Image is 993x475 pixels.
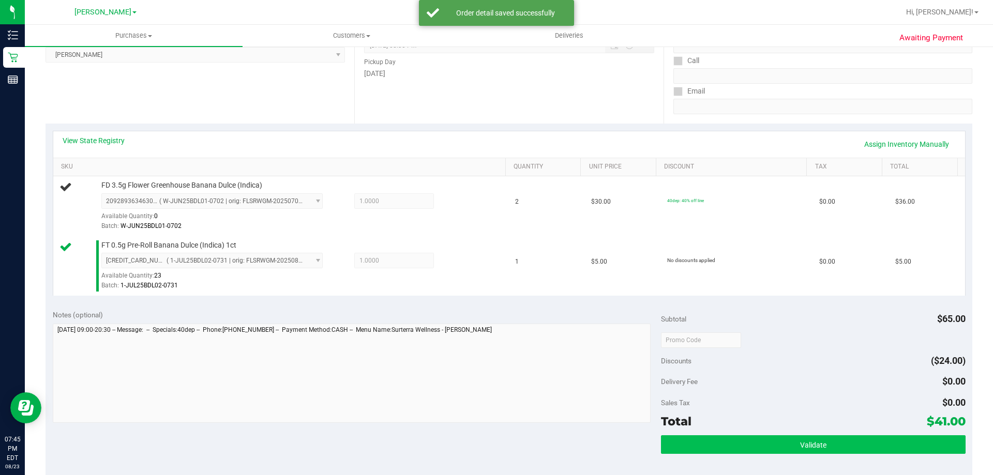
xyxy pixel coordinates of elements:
[927,414,966,428] span: $41.00
[8,30,18,40] inline-svg: Inventory
[101,282,119,289] span: Batch:
[364,68,654,79] div: [DATE]
[815,163,878,171] a: Tax
[661,414,691,428] span: Total
[101,180,262,190] span: FD 3.5g Flower Greenhouse Banana Dulce (Indica)
[8,52,18,63] inline-svg: Retail
[154,212,158,220] span: 0
[661,399,690,407] span: Sales Tax
[5,463,20,470] p: 08/23
[661,332,741,348] input: Promo Code
[515,257,519,267] span: 1
[460,25,678,47] a: Deliveries
[819,197,835,207] span: $0.00
[899,32,963,44] span: Awaiting Payment
[667,257,715,263] span: No discounts applied
[661,377,698,386] span: Delivery Fee
[664,163,803,171] a: Discount
[591,257,607,267] span: $5.00
[661,315,686,323] span: Subtotal
[5,435,20,463] p: 07:45 PM EDT
[673,53,699,68] label: Call
[661,351,691,370] span: Discounts
[10,392,41,423] iframe: Resource center
[101,268,334,288] div: Available Quantity:
[515,197,519,207] span: 2
[243,31,460,40] span: Customers
[101,222,119,229] span: Batch:
[906,8,973,16] span: Hi, [PERSON_NAME]!
[541,31,597,40] span: Deliveries
[243,25,460,47] a: Customers
[661,435,965,454] button: Validate
[673,84,705,99] label: Email
[154,272,161,279] span: 23
[857,135,956,153] a: Assign Inventory Manually
[800,441,826,449] span: Validate
[445,8,566,18] div: Order detail saved successfully
[895,197,915,207] span: $36.00
[25,31,243,40] span: Purchases
[667,198,704,203] span: 40dep: 40% off line
[895,257,911,267] span: $5.00
[673,68,972,84] input: Format: (999) 999-9999
[942,397,966,408] span: $0.00
[121,282,178,289] span: 1-JUL25BDL02-0731
[8,74,18,85] inline-svg: Reports
[25,25,243,47] a: Purchases
[931,355,966,366] span: ($24.00)
[514,163,577,171] a: Quantity
[74,8,131,17] span: [PERSON_NAME]
[890,163,953,171] a: Total
[589,163,652,171] a: Unit Price
[61,163,501,171] a: SKU
[937,313,966,324] span: $65.00
[121,222,182,229] span: W-JUN25BDL01-0702
[53,311,103,319] span: Notes (optional)
[63,135,125,146] a: View State Registry
[364,57,396,67] label: Pickup Day
[819,257,835,267] span: $0.00
[591,197,611,207] span: $30.00
[101,209,334,229] div: Available Quantity:
[942,376,966,387] span: $0.00
[101,240,236,250] span: FT 0.5g Pre-Roll Banana Dulce (Indica) 1ct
